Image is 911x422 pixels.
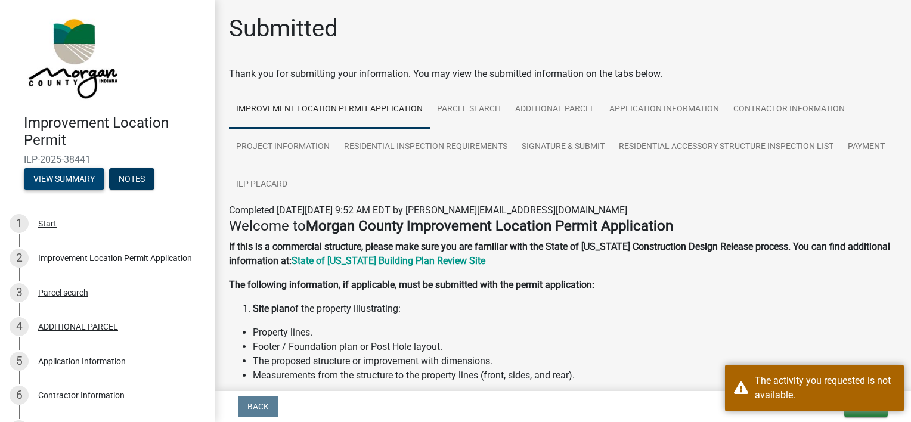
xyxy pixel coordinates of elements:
[10,283,29,302] div: 3
[109,175,154,184] wm-modal-confirm: Notes
[253,354,897,368] li: The proposed structure or improvement with dimensions.
[24,114,205,149] h4: Improvement Location Permit
[38,254,192,262] div: Improvement Location Permit Application
[229,218,897,235] h4: Welcome to
[24,154,191,165] span: ILP-2025-38441
[229,204,627,216] span: Completed [DATE][DATE] 9:52 AM EDT by [PERSON_NAME][EMAIL_ADDRESS][DOMAIN_NAME]
[10,249,29,268] div: 2
[229,166,295,204] a: ILP Placard
[229,67,897,81] div: Thank you for submitting your information. You may view the submitted information on the tabs below.
[253,368,897,383] li: Measurements from the structure to the property lines (front, sides, and rear).
[306,218,673,234] strong: Morgan County Improvement Location Permit Application
[229,241,890,266] strong: If this is a commercial structure, please make sure you are familiar with the State of [US_STATE]...
[247,402,269,411] span: Back
[229,14,338,43] h1: Submitted
[24,168,104,190] button: View Summary
[238,396,278,417] button: Back
[229,128,337,166] a: Project Information
[253,340,897,354] li: Footer / Foundation plan or Post Hole layout.
[337,128,515,166] a: Residential Inspection Requirements
[38,322,118,331] div: ADDITIONAL PARCEL
[229,91,430,129] a: Improvement Location Permit Application
[229,279,594,290] strong: The following information, if applicable, must be submitted with the permit application:
[10,352,29,371] div: 5
[602,91,726,129] a: Application Information
[253,302,897,316] li: of the property illustrating:
[109,168,154,190] button: Notes
[38,288,88,297] div: Parcel search
[253,383,897,397] li: Location and measurement to existing septic tank and fingers.
[38,391,125,399] div: Contractor Information
[10,214,29,233] div: 1
[726,91,852,129] a: Contractor Information
[38,357,126,365] div: Application Information
[292,255,485,266] a: State of [US_STATE] Building Plan Review Site
[38,219,57,228] div: Start
[841,128,892,166] a: Payment
[253,325,897,340] li: Property lines.
[10,317,29,336] div: 4
[10,386,29,405] div: 6
[508,91,602,129] a: ADDITIONAL PARCEL
[612,128,841,166] a: Residential Accessory Structure Inspection List
[430,91,508,129] a: Parcel search
[515,128,612,166] a: Signature & Submit
[24,175,104,184] wm-modal-confirm: Summary
[253,303,290,314] strong: Site plan
[755,374,895,402] div: The activity you requested is not available.
[24,13,120,102] img: Morgan County, Indiana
